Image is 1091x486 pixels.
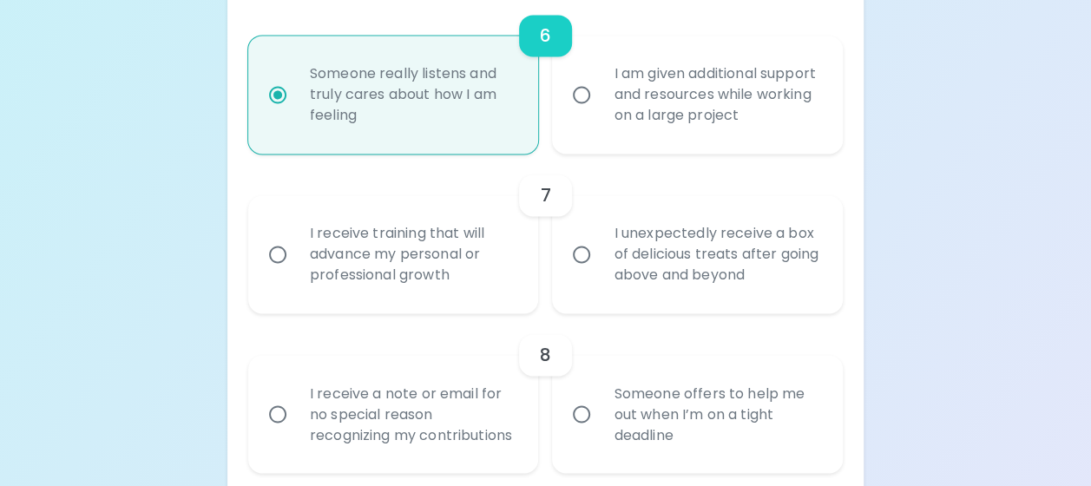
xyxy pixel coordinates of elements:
[600,43,833,147] div: I am given additional support and resources while working on a large project
[248,154,843,313] div: choice-group-check
[540,22,551,49] h6: 6
[600,362,833,466] div: Someone offers to help me out when I’m on a tight deadline
[296,43,529,147] div: Someone really listens and truly cares about how I am feeling
[540,181,550,209] h6: 7
[296,202,529,306] div: I receive training that will advance my personal or professional growth
[540,341,551,369] h6: 8
[248,313,843,473] div: choice-group-check
[600,202,833,306] div: I unexpectedly receive a box of delicious treats after going above and beyond
[296,362,529,466] div: I receive a note or email for no special reason recognizing my contributions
